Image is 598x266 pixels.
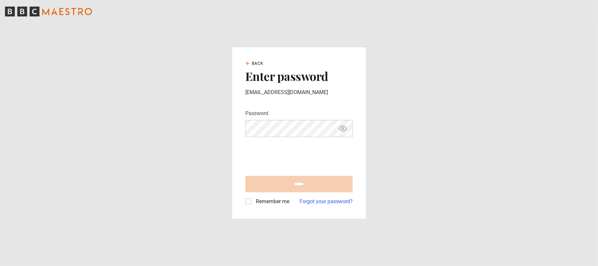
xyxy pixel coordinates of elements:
iframe: reCAPTCHA [245,142,345,168]
span: Back [252,60,264,66]
a: Forgot your password? [299,198,353,206]
label: Password [245,109,268,117]
h2: Enter password [245,69,353,83]
p: [EMAIL_ADDRESS][DOMAIN_NAME] [245,88,353,96]
svg: BBC Maestro [5,7,92,16]
label: Remember me [253,198,289,206]
button: Show password [337,123,348,134]
a: Back [245,60,264,66]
